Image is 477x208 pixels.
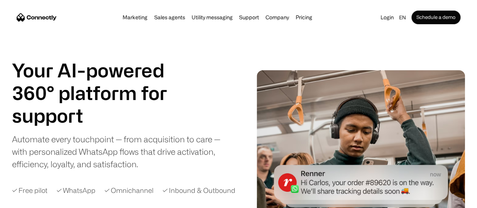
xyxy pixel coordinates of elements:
[120,14,150,20] a: Marketing
[411,11,460,24] a: Schedule a demo
[15,195,45,205] ul: Language list
[12,104,186,127] h1: support
[17,12,57,23] a: home
[189,14,235,20] a: Utility messaging
[265,12,289,23] div: Company
[8,194,45,205] aside: Language selected: English
[12,59,186,104] h1: Your AI-powered 360° platform for
[104,185,153,196] div: ✓ Omnichannel
[237,14,261,20] a: Support
[263,12,291,23] div: Company
[152,14,187,20] a: Sales agents
[12,185,48,196] div: ✓ Free pilot
[12,104,186,127] div: 2 of 4
[396,12,411,23] div: en
[399,12,406,23] div: en
[163,185,235,196] div: ✓ Inbound & Outbound
[12,104,186,127] div: carousel
[293,14,314,20] a: Pricing
[378,12,396,23] a: Login
[12,133,236,170] div: Automate every touchpoint — from acquisition to care — with personalized WhatsApp flows that driv...
[57,185,95,196] div: ✓ WhatsApp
